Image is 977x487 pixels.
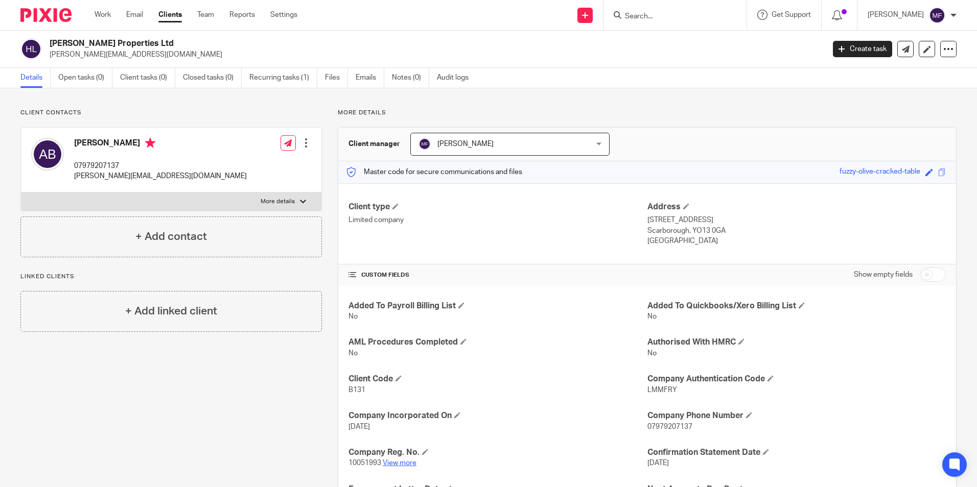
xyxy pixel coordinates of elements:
[20,38,42,60] img: svg%3E
[647,337,946,348] h4: Authorised With HMRC
[840,166,920,178] div: fuzzy-olive-cracked-table
[50,38,664,49] h2: [PERSON_NAME] Properties Ltd
[31,138,64,171] img: svg%3E
[74,161,247,171] p: 07979207137
[125,303,217,319] h4: + Add linked client
[145,138,155,148] i: Primary
[647,386,677,394] span: LMMFRY
[348,301,647,311] h4: Added To Payroll Billing List
[647,447,946,458] h4: Confirmation Statement Date
[647,423,692,430] span: 07979207137
[624,12,716,21] input: Search
[126,10,143,20] a: Email
[338,109,957,117] p: More details
[772,11,811,18] span: Get Support
[647,313,657,320] span: No
[270,10,297,20] a: Settings
[348,313,358,320] span: No
[50,50,818,60] p: [PERSON_NAME][EMAIL_ADDRESS][DOMAIN_NAME]
[74,171,247,181] p: [PERSON_NAME][EMAIL_ADDRESS][DOMAIN_NAME]
[261,198,295,206] p: More details
[647,410,946,421] h4: Company Phone Number
[348,447,647,458] h4: Company Reg. No.
[647,226,946,236] p: Scarborough, YO13 0GA
[647,374,946,384] h4: Company Authentication Code
[348,202,647,212] h4: Client type
[74,138,247,151] h4: [PERSON_NAME]
[418,138,431,150] img: svg%3E
[348,374,647,384] h4: Client Code
[833,41,892,57] a: Create task
[868,10,924,20] p: [PERSON_NAME]
[854,270,913,280] label: Show empty fields
[20,273,322,281] p: Linked clients
[346,167,522,177] p: Master code for secure communications and files
[325,68,348,88] a: Files
[356,68,384,88] a: Emails
[647,350,657,357] span: No
[58,68,112,88] a: Open tasks (0)
[20,8,72,22] img: Pixie
[348,423,370,430] span: [DATE]
[929,7,945,23] img: svg%3E
[183,68,242,88] a: Closed tasks (0)
[348,215,647,225] p: Limited company
[383,459,416,467] a: View more
[20,109,322,117] p: Client contacts
[437,140,494,148] span: [PERSON_NAME]
[647,236,946,246] p: [GEOGRAPHIC_DATA]
[647,459,669,467] span: [DATE]
[20,68,51,88] a: Details
[348,386,365,394] span: B131
[197,10,214,20] a: Team
[348,350,358,357] span: No
[392,68,429,88] a: Notes (0)
[647,301,946,311] h4: Added To Quickbooks/Xero Billing List
[437,68,476,88] a: Audit logs
[647,215,946,225] p: [STREET_ADDRESS]
[348,337,647,348] h4: AML Procedures Completed
[158,10,182,20] a: Clients
[249,68,317,88] a: Recurring tasks (1)
[348,410,647,421] h4: Company Incorporated On
[95,10,111,20] a: Work
[120,68,175,88] a: Client tasks (0)
[647,202,946,212] h4: Address
[348,271,647,279] h4: CUSTOM FIELDS
[348,459,381,467] span: 10051993
[229,10,255,20] a: Reports
[348,139,400,149] h3: Client manager
[135,229,207,245] h4: + Add contact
